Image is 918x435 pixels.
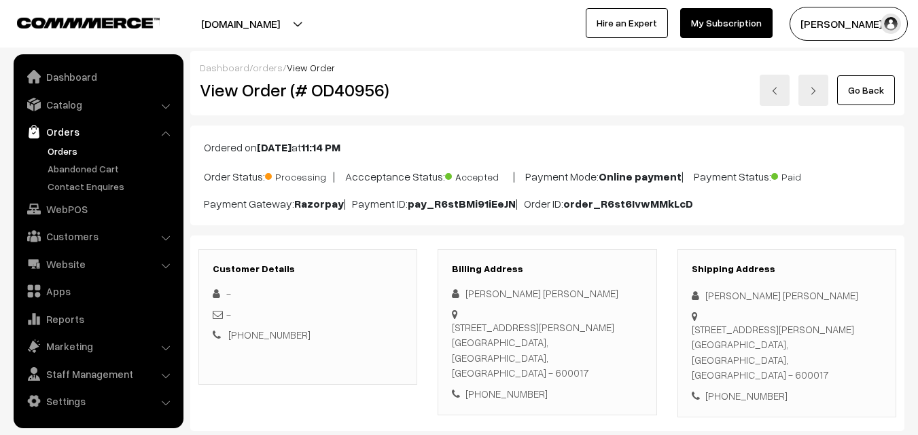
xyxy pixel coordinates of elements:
[213,307,403,322] div: -
[445,166,513,184] span: Accepted
[17,334,179,358] a: Marketing
[301,140,340,154] b: 11:14 PM
[257,140,292,154] b: [DATE]
[771,166,839,184] span: Paid
[809,87,817,95] img: right-arrow.png
[563,197,693,210] b: order_R6st6IvwMMkLcD
[294,197,344,210] b: Razorpay
[17,389,179,413] a: Settings
[265,166,333,184] span: Processing
[17,14,136,30] a: COMMMERCE
[44,179,179,193] a: Contact Enquires
[213,286,403,301] div: -
[881,14,901,34] img: user
[253,62,283,73] a: orders
[17,307,179,331] a: Reports
[204,139,891,155] p: Ordered on at
[17,119,179,144] a: Orders
[17,224,179,248] a: Customers
[790,7,908,41] button: [PERSON_NAME] s…
[204,195,891,212] p: Payment Gateway: | Payment ID: | Order ID:
[228,328,311,341] a: [PHONE_NUMBER]
[204,166,891,185] p: Order Status: | Accceptance Status: | Payment Mode: | Payment Status:
[200,60,895,75] div: / /
[452,320,642,381] div: [STREET_ADDRESS][PERSON_NAME] [GEOGRAPHIC_DATA], [GEOGRAPHIC_DATA], [GEOGRAPHIC_DATA] - 600017
[213,263,403,275] h3: Customer Details
[17,279,179,303] a: Apps
[200,62,249,73] a: Dashboard
[200,79,418,100] h2: View Order (# OD40956)
[680,8,773,38] a: My Subscription
[771,87,779,95] img: left-arrow.png
[408,197,516,210] b: pay_R6stBMi91iEeJN
[17,92,179,117] a: Catalog
[17,64,179,89] a: Dashboard
[17,252,179,276] a: Website
[17,18,160,28] img: COMMMERCE
[692,388,882,404] div: [PHONE_NUMBER]
[154,7,328,41] button: [DOMAIN_NAME]
[692,288,882,303] div: [PERSON_NAME] [PERSON_NAME]
[452,263,642,275] h3: Billing Address
[692,263,882,275] h3: Shipping Address
[452,286,642,301] div: [PERSON_NAME] [PERSON_NAME]
[17,362,179,386] a: Staff Management
[452,386,642,402] div: [PHONE_NUMBER]
[599,170,682,183] b: Online payment
[44,162,179,176] a: Abandoned Cart
[837,75,895,105] a: Go Back
[287,62,335,73] span: View Order
[17,197,179,221] a: WebPOS
[586,8,668,38] a: Hire an Expert
[692,322,882,383] div: [STREET_ADDRESS][PERSON_NAME] [GEOGRAPHIC_DATA], [GEOGRAPHIC_DATA], [GEOGRAPHIC_DATA] - 600017
[44,144,179,158] a: Orders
